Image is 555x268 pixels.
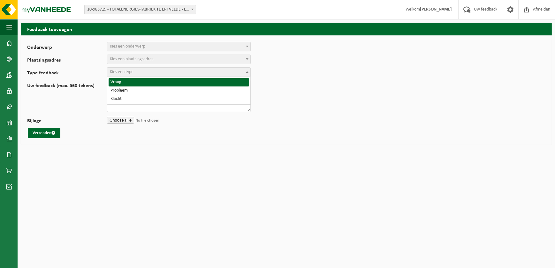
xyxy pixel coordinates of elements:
[84,5,196,14] span: 10-985719 - TOTALENERGIES-FABRIEK TE ERTVELDE - ERTVELDE
[109,86,249,95] li: Probleem
[28,128,60,138] button: Verzenden
[109,95,249,103] li: Klacht
[85,5,196,14] span: 10-985719 - TOTALENERGIES-FABRIEK TE ERTVELDE - ERTVELDE
[27,118,107,125] label: Bijlage
[21,23,552,35] h2: Feedback toevoegen
[27,83,107,112] label: Uw feedback (max. 560 tekens)
[110,44,145,49] span: Kies een onderwerp
[420,7,452,12] strong: [PERSON_NAME]
[27,58,107,64] label: Plaatsingsadres
[27,45,107,51] label: Onderwerp
[109,78,249,86] li: Vraag
[27,71,107,77] label: Type feedback
[110,70,133,74] span: Kies een type
[110,57,153,62] span: Kies een plaatsingsadres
